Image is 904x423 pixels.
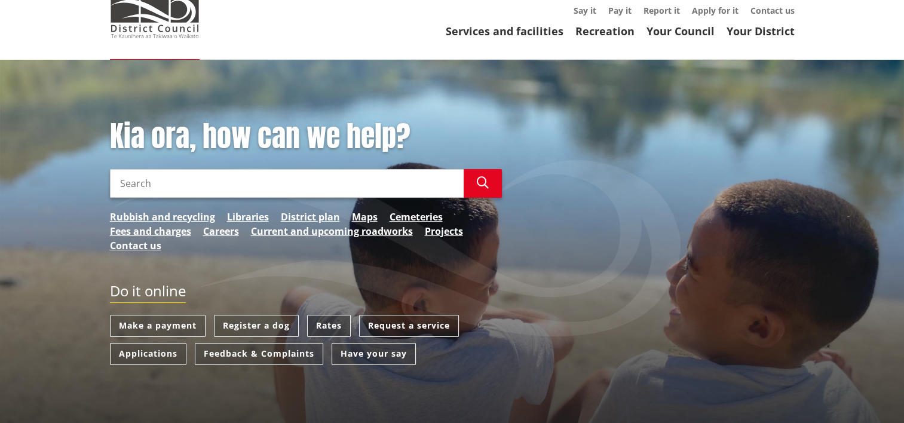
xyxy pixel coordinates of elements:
a: Careers [203,224,239,238]
a: Services and facilities [446,24,563,38]
a: Contact us [110,238,161,253]
a: Libraries [227,210,269,224]
a: Maps [352,210,378,224]
h1: Kia ora, how can we help? [110,119,502,154]
a: Request a service [359,315,459,337]
a: District plan [281,210,340,224]
a: Recreation [575,24,635,38]
a: Make a payment [110,315,206,337]
a: Your District [727,24,795,38]
a: Report it [643,5,680,16]
a: Applications [110,343,186,365]
a: Rates [307,315,351,337]
a: Contact us [750,5,795,16]
a: Cemeteries [390,210,443,224]
a: Fees and charges [110,224,191,238]
a: Current and upcoming roadworks [251,224,413,238]
iframe: Messenger Launcher [849,373,892,416]
a: Have your say [332,343,416,365]
input: Search input [110,169,464,198]
a: Feedback & Complaints [195,343,323,365]
a: Register a dog [214,315,299,337]
a: Your Council [646,24,715,38]
a: Pay it [608,5,632,16]
a: Apply for it [692,5,738,16]
a: Rubbish and recycling [110,210,215,224]
a: Say it [574,5,596,16]
h2: Do it online [110,283,186,304]
a: Projects [425,224,463,238]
